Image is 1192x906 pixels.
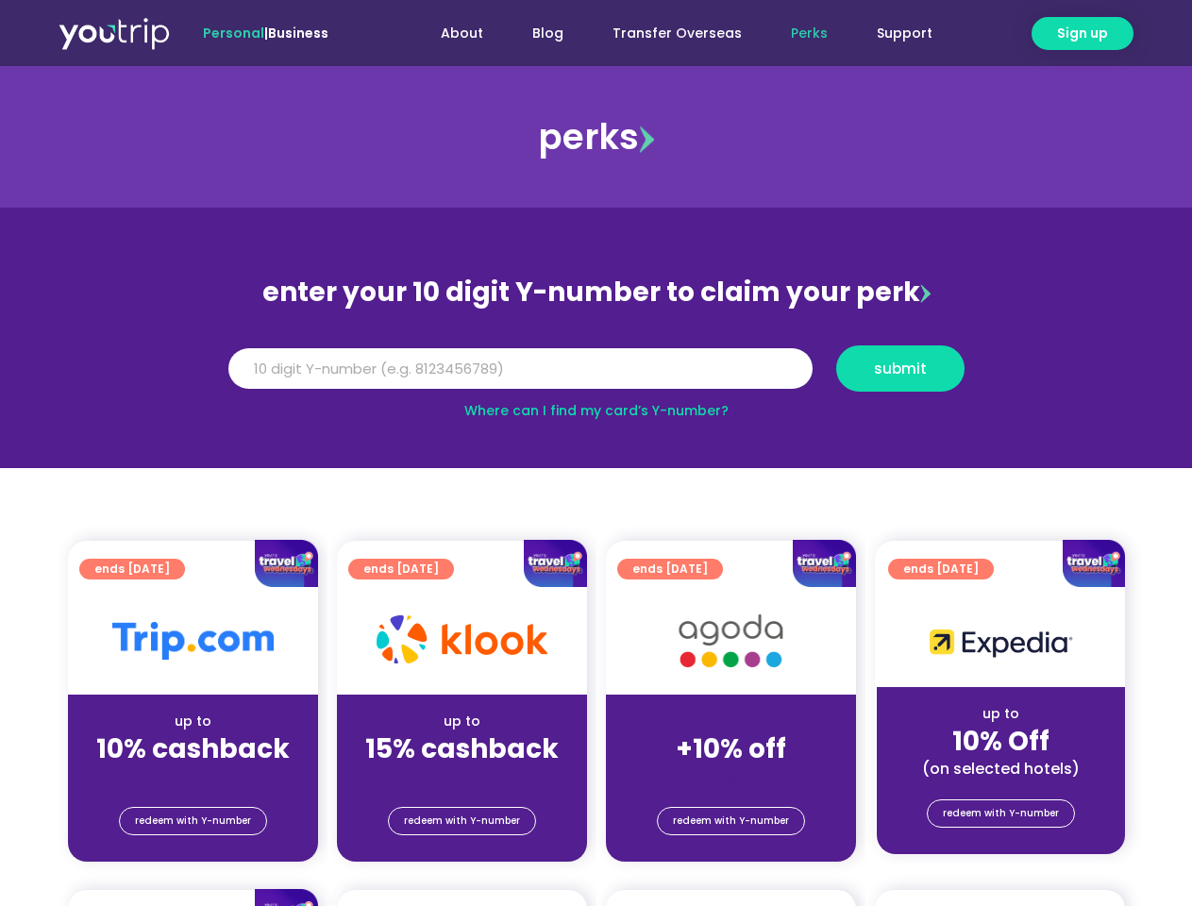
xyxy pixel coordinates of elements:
[766,16,852,51] a: Perks
[203,24,264,42] span: Personal
[352,766,572,786] div: (for stays only)
[228,345,965,406] form: Y Number
[952,723,1049,760] strong: 10% Off
[1057,24,1108,43] span: Sign up
[676,730,786,767] strong: +10% off
[892,759,1110,779] div: (on selected hotels)
[404,808,520,834] span: redeem with Y-number
[464,401,729,420] a: Where can I find my card’s Y-number?
[119,807,267,835] a: redeem with Y-number
[228,348,813,390] input: 10 digit Y-number (e.g. 8123456789)
[83,712,303,731] div: up to
[673,808,789,834] span: redeem with Y-number
[203,24,328,42] span: |
[927,799,1075,828] a: redeem with Y-number
[379,16,957,51] nav: Menu
[83,766,303,786] div: (for stays only)
[219,268,974,317] div: enter your 10 digit Y-number to claim your perk
[508,16,588,51] a: Blog
[96,730,290,767] strong: 10% cashback
[892,704,1110,724] div: up to
[943,800,1059,827] span: redeem with Y-number
[621,766,841,786] div: (for stays only)
[135,808,251,834] span: redeem with Y-number
[588,16,766,51] a: Transfer Overseas
[365,730,559,767] strong: 15% cashback
[874,361,927,376] span: submit
[657,807,805,835] a: redeem with Y-number
[836,345,965,392] button: submit
[1032,17,1133,50] a: Sign up
[714,712,748,730] span: up to
[268,24,328,42] a: Business
[388,807,536,835] a: redeem with Y-number
[352,712,572,731] div: up to
[852,16,957,51] a: Support
[416,16,508,51] a: About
